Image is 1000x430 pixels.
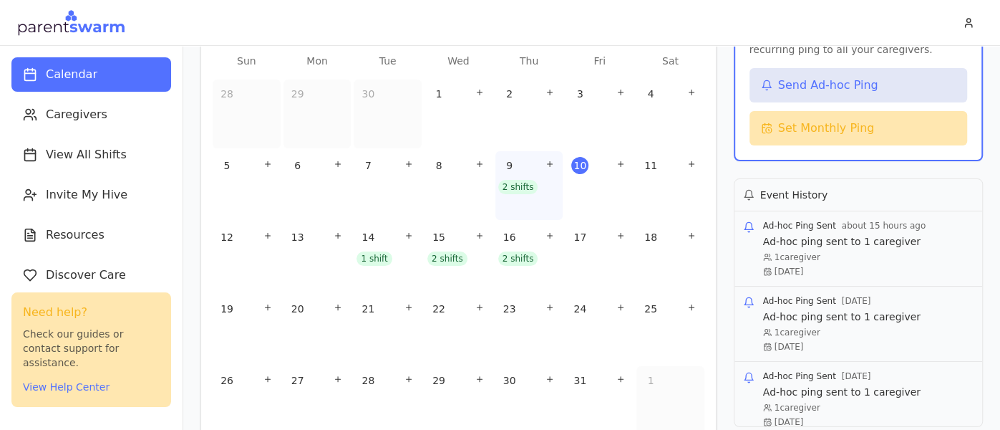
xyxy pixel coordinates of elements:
[23,327,160,370] p: Check our guides or contact support for assistance.
[472,85,487,100] div: Add shift
[289,157,306,174] span: 6
[430,157,447,174] span: 8
[642,372,659,389] span: 1
[842,295,871,307] span: [DATE]
[289,229,306,246] span: 13
[684,229,699,243] div: Add shift
[543,85,557,100] div: Add shift
[571,300,588,317] span: 24
[11,97,171,132] button: Caregivers
[763,252,926,263] p: 1 caregiver
[46,66,97,83] span: Calendar
[46,267,126,284] span: Discover Care
[359,372,377,389] span: 28
[613,157,628,171] div: Add shift
[46,186,127,204] span: Invite My Hive
[17,9,125,37] img: Parentswarm Logo
[354,48,422,74] div: Tue
[763,234,926,249] p: Ad-hoc ping sent to 1 caregiver
[472,157,487,171] div: Add shift
[763,371,836,382] span: Ad-hoc Ping Sent
[218,85,236,102] span: 28
[11,178,171,212] button: Invite My Hive
[571,157,588,174] span: 10
[23,304,160,321] h3: Need help?
[613,300,628,315] div: Add shift
[842,371,871,382] span: [DATE]
[763,327,921,338] p: 1 caregiver
[642,85,659,102] span: 4
[402,229,416,243] div: Add shift
[46,106,107,123] span: Caregivers
[261,300,275,315] div: Add shift
[763,402,921,414] p: 1 caregiver
[613,372,628,386] div: Add shift
[842,220,926,231] span: about 15 hours ago
[283,48,351,74] div: Mon
[543,229,557,243] div: Add shift
[430,229,447,246] span: 15
[11,218,171,252] button: Resources
[642,229,659,246] span: 18
[543,157,557,171] div: Add shift
[331,372,345,386] div: Add shift
[613,229,628,243] div: Add shift
[424,48,492,74] div: Wed
[11,258,171,292] button: Discover Care
[501,85,518,102] span: 2
[763,416,921,428] p: [DATE]
[763,295,836,307] span: Ad-hoc Ping Sent
[402,157,416,171] div: Add shift
[543,372,557,386] div: Add shift
[11,138,171,172] button: View All Shifts
[749,68,967,102] button: Send Ad-hoc Ping
[359,229,377,246] span: 14
[565,48,634,74] div: Fri
[359,85,377,102] span: 30
[356,252,392,266] div: 1 shift
[571,229,588,246] span: 17
[501,300,518,317] span: 23
[684,85,699,100] div: Add shift
[684,157,699,171] div: Add shift
[23,380,110,394] button: View Help Center
[760,188,827,202] h3: Event History
[501,372,518,389] span: 30
[684,300,699,315] div: Add shift
[642,157,659,174] span: 11
[402,300,416,315] div: Add shift
[778,120,875,137] span: Set Monthly Ping
[261,157,275,171] div: Add shift
[331,300,345,315] div: Add shift
[289,85,306,102] span: 29
[430,300,447,317] span: 22
[763,385,921,399] p: Ad-hoc ping sent to 1 caregiver
[430,372,447,389] span: 29
[359,300,377,317] span: 21
[472,300,487,315] div: Add shift
[501,157,518,174] span: 9
[46,146,127,163] span: View All Shifts
[218,300,236,317] span: 19
[261,372,275,386] div: Add shift
[46,226,105,244] span: Resources
[218,157,236,174] span: 5
[213,48,281,74] div: Sun
[613,85,628,100] div: Add shift
[218,229,236,246] span: 12
[218,372,236,389] span: 26
[763,310,921,324] p: Ad-hoc ping sent to 1 caregiver
[778,77,878,94] span: Send Ad-hoc Ping
[331,229,345,243] div: Add shift
[501,229,518,246] span: 16
[472,229,487,243] div: Add shift
[430,85,447,102] span: 1
[359,157,377,174] span: 7
[331,157,345,171] div: Add shift
[642,300,659,317] span: 25
[498,180,538,194] div: 2 shifts
[289,300,306,317] span: 20
[571,372,588,389] span: 31
[763,220,836,231] span: Ad-hoc Ping Sent
[402,372,416,386] div: Add shift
